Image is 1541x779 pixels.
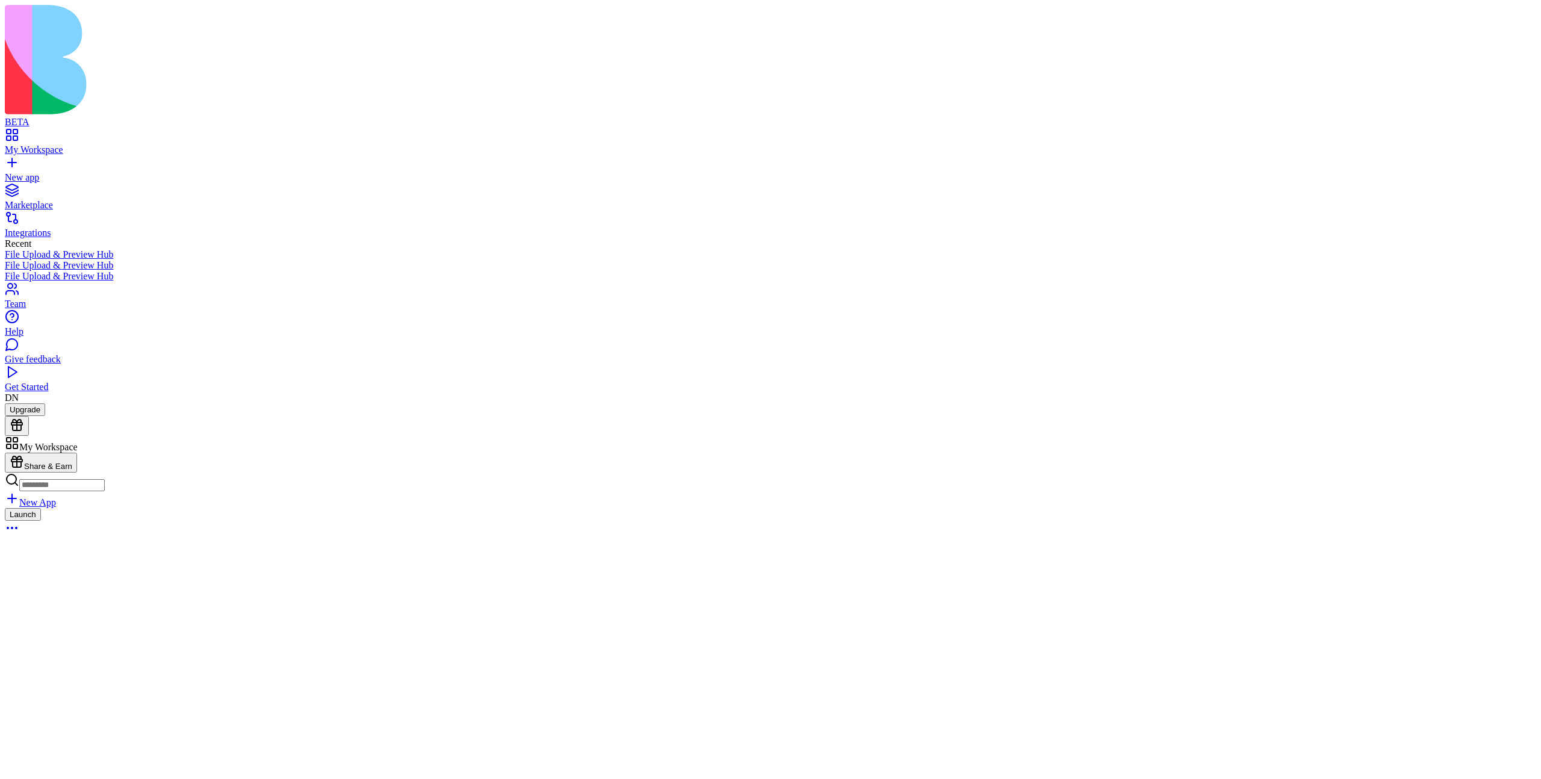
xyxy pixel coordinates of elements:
[5,106,1536,128] a: BETA
[5,161,1536,183] a: New app
[5,5,489,114] img: logo
[5,299,1536,309] div: Team
[5,354,1536,365] div: Give feedback
[5,217,1536,238] a: Integrations
[5,315,1536,337] a: Help
[5,228,1536,238] div: Integrations
[5,382,1536,393] div: Get Started
[5,271,1536,282] a: File Upload & Preview Hub
[5,200,1536,211] div: Marketplace
[5,508,41,521] button: Launch
[5,134,1536,155] a: My Workspace
[24,462,72,471] span: Share & Earn
[5,238,31,249] span: Recent
[5,144,1536,155] div: My Workspace
[5,403,45,416] button: Upgrade
[5,249,1536,260] a: File Upload & Preview Hub
[19,442,78,452] span: My Workspace
[5,260,1536,271] a: File Upload & Preview Hub
[5,453,77,473] button: Share & Earn
[5,326,1536,337] div: Help
[5,371,1536,393] a: Get Started
[5,497,56,507] a: New App
[5,189,1536,211] a: Marketplace
[5,393,19,403] span: DN
[5,343,1536,365] a: Give feedback
[5,288,1536,309] a: Team
[5,172,1536,183] div: New app
[5,404,45,414] a: Upgrade
[5,117,1536,128] div: BETA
